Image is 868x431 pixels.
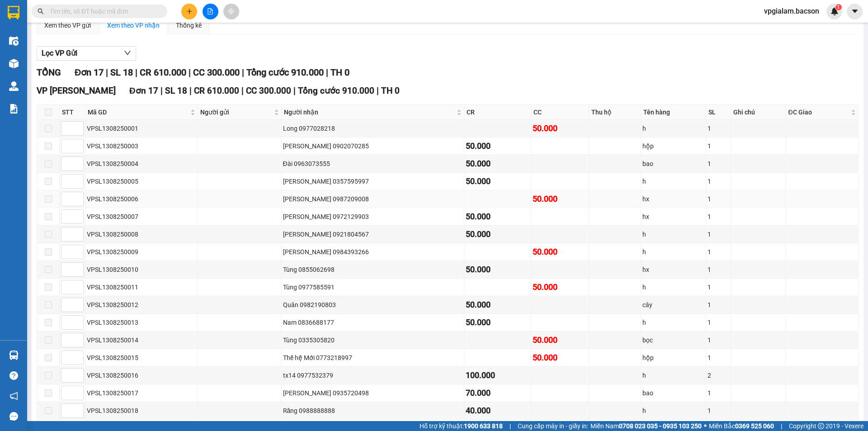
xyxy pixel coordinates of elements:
strong: 1900 633 818 [464,422,503,430]
div: 1 [708,194,729,204]
div: Xem theo VP gửi [44,20,91,30]
div: 50.000 [466,140,529,152]
div: h [642,123,704,133]
div: VPSL1308250005 [87,176,196,186]
span: SL 18 [165,85,187,96]
div: 1 [708,247,729,257]
div: VPSL1308250014 [87,335,196,345]
button: Lọc VP Gửi [37,46,136,61]
img: logo-vxr [8,6,19,19]
td: VPSL1308250006 [85,190,198,208]
img: warehouse-icon [9,350,19,360]
div: VPSL1308250004 [87,159,196,169]
div: 50.000 [533,334,587,346]
td: VPSL1308250016 [85,367,198,384]
span: Miền Nam [590,421,702,431]
div: VPSL1308250018 [87,406,196,416]
div: 40.000 [466,404,529,417]
button: aim [223,4,239,19]
div: tx14 0977532379 [283,370,463,380]
div: h [642,247,704,257]
td: VPSL1308250014 [85,332,198,349]
span: SL 18 [110,67,133,78]
div: 50.000 [533,122,587,135]
div: 1 [708,335,729,345]
strong: 0369 525 060 [735,422,774,430]
div: hộp [642,353,704,363]
div: bao [642,159,704,169]
span: | [160,85,163,96]
span: VP [PERSON_NAME] [37,85,116,96]
img: solution-icon [9,104,19,114]
td: VPSL1308250010 [85,261,198,279]
span: message [9,412,18,421]
td: VPSL1308250007 [85,208,198,226]
img: warehouse-icon [9,59,19,68]
span: Tổng cước 910.000 [246,67,324,78]
div: 1 [708,406,729,416]
span: ⚪️ [704,424,707,428]
span: CC 300.000 [246,85,291,96]
div: 1 [708,159,729,169]
div: VPSL1308250008 [87,229,196,239]
div: 50.000 [466,175,529,188]
div: 50.000 [466,228,529,241]
td: VPSL1308250015 [85,349,198,367]
div: Thế hệ Mới 0773218997 [283,353,463,363]
td: VPSL1308250001 [85,120,198,137]
span: Miền Bắc [709,421,774,431]
span: Người nhận [284,107,455,117]
span: vpgialam.bacson [757,5,826,17]
div: 1 [708,317,729,327]
div: VPSL1308250012 [87,300,196,310]
div: Răng 0988888888 [283,406,463,416]
span: search [38,8,44,14]
td: VPSL1308250017 [85,384,198,402]
div: [PERSON_NAME] 0984393266 [283,247,463,257]
th: Ghi chú [731,105,786,120]
span: TH 0 [381,85,400,96]
div: 1 [708,265,729,275]
div: h [642,317,704,327]
div: hx [642,194,704,204]
span: Đơn 17 [129,85,158,96]
div: Xem theo VP nhận [107,20,160,30]
div: 1 [708,282,729,292]
div: Tùng 0977585591 [283,282,463,292]
th: Thu hộ [589,105,641,120]
strong: 0708 023 035 - 0935 103 250 [619,422,702,430]
span: plus [186,8,193,14]
td: VPSL1308250013 [85,314,198,332]
div: [PERSON_NAME] 0987209008 [283,194,463,204]
div: [PERSON_NAME] 0972129903 [283,212,463,222]
td: VPSL1308250004 [85,155,198,173]
span: copyright [818,423,824,429]
span: TỔNG [37,67,61,78]
div: 1 [708,229,729,239]
div: [PERSON_NAME] 0357595997 [283,176,463,186]
img: warehouse-icon [9,81,19,91]
span: | [781,421,782,431]
span: | [326,67,328,78]
span: CR 610.000 [140,67,186,78]
div: cây [642,300,704,310]
th: STT [60,105,85,120]
div: VPSL1308250009 [87,247,196,257]
span: down [124,49,131,57]
div: hx [642,265,704,275]
div: VPSL1308250003 [87,141,196,151]
th: CR [464,105,531,120]
span: Cung cấp máy in - giấy in: [518,421,588,431]
span: notification [9,392,18,400]
div: 50.000 [466,210,529,223]
th: CC [531,105,589,120]
span: | [509,421,511,431]
div: VPSL1308250006 [87,194,196,204]
span: | [241,85,244,96]
td: VPSL1308250008 [85,226,198,243]
div: 1 [708,176,729,186]
span: 1 [837,4,840,10]
div: 1 [708,300,729,310]
div: h [642,176,704,186]
div: VPSL1308250017 [87,388,196,398]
